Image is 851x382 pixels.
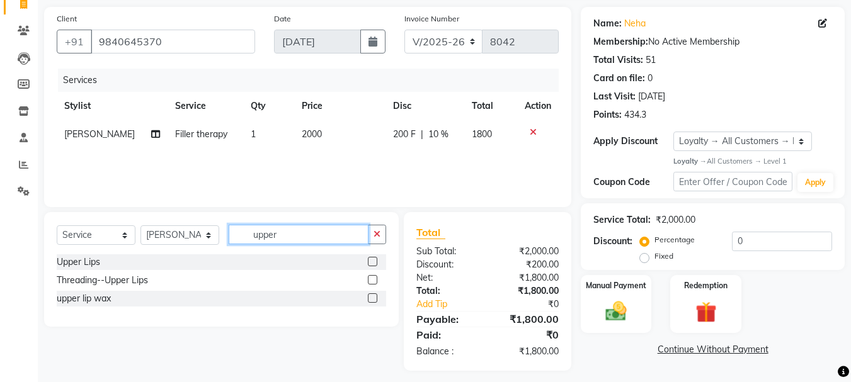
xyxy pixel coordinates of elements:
div: ₹1,800.00 [488,345,568,358]
div: Card on file: [593,72,645,85]
th: Qty [243,92,294,120]
div: Total Visits: [593,53,643,67]
div: Payable: [407,312,488,327]
div: Points: [593,108,622,121]
div: Service Total: [593,213,651,227]
img: _gift.svg [689,299,723,325]
div: Coupon Code [593,176,673,189]
div: Discount: [593,235,632,248]
div: ₹2,000.00 [488,245,568,258]
label: Client [57,13,77,25]
th: Stylist [57,92,168,120]
label: Date [274,13,291,25]
div: Threading--Upper Lips [57,274,148,287]
span: Filler therapy [175,128,227,140]
div: Net: [407,271,488,284]
span: 2000 [302,128,322,140]
a: Continue Without Payment [583,343,842,356]
div: 0 [648,72,653,85]
div: ₹200.00 [488,258,568,271]
label: Invoice Number [404,13,459,25]
th: Disc [386,92,464,120]
div: 434.3 [624,108,646,121]
div: Balance : [407,345,488,358]
span: Total [416,226,445,239]
div: 51 [646,53,656,67]
span: | [421,128,423,141]
div: Upper Lips [57,256,100,269]
div: ₹1,800.00 [488,312,568,327]
input: Search or Scan [229,225,368,244]
label: Manual Payment [586,280,646,291]
img: _cash.svg [599,299,633,323]
label: Fixed [654,250,673,262]
div: Last Visit: [593,90,636,103]
input: Enter Offer / Coupon Code [673,172,792,191]
div: upper lip wax [57,292,111,305]
div: Membership: [593,35,648,48]
div: All Customers → Level 1 [673,156,832,167]
div: Sub Total: [407,245,488,258]
div: ₹1,800.00 [488,284,568,298]
button: Apply [797,173,833,192]
div: Paid: [407,327,488,342]
span: [PERSON_NAME] [64,128,135,140]
th: Service [168,92,244,120]
span: 10 % [428,128,448,141]
div: No Active Membership [593,35,832,48]
a: Neha [624,17,646,30]
th: Action [517,92,559,120]
div: [DATE] [638,90,665,103]
label: Redemption [684,280,728,291]
div: ₹1,800.00 [488,271,568,284]
label: Percentage [654,234,695,245]
button: +91 [57,30,92,53]
th: Price [294,92,386,120]
input: Search by Name/Mobile/Email/Code [91,30,255,53]
div: ₹0 [501,298,569,311]
a: Add Tip [407,298,501,311]
span: 200 F [393,128,416,141]
div: Services [58,69,568,92]
div: ₹0 [488,327,568,342]
div: ₹2,000.00 [656,213,695,227]
strong: Loyalty → [673,157,707,166]
div: Discount: [407,258,488,271]
span: 1800 [472,128,492,140]
div: Total: [407,284,488,298]
span: 1 [251,128,256,140]
div: Name: [593,17,622,30]
div: Apply Discount [593,135,673,148]
th: Total [464,92,517,120]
